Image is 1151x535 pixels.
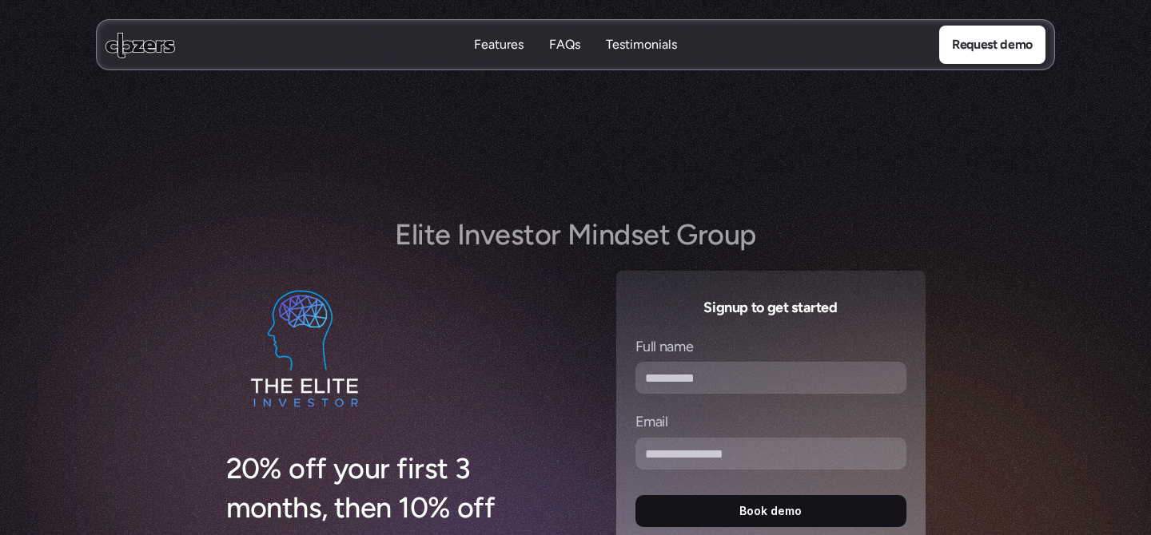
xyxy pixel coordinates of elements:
a: TestimonialsTestimonials [606,36,677,54]
p: Testimonials [606,36,677,53]
h2: Elite Investor Mindset Group [395,216,755,255]
p: Request demo [952,34,1033,55]
button: Book demo [635,495,906,527]
h3: Signup to get started [635,296,906,319]
p: Email [635,413,668,431]
em: Now partnered with [509,190,643,207]
a: Request demo [939,26,1045,64]
input: Email [635,438,906,470]
p: Features [474,36,524,53]
h1: The most effortless way to comp [121,116,1030,181]
p: Full name [635,338,694,356]
p: FAQs [549,36,580,53]
p: Testimonials [606,53,677,71]
p: Book demo [739,505,802,518]
p: Features [474,53,524,71]
a: FeaturesFeatures [474,36,524,54]
input: Full name [635,362,906,394]
a: FAQsFAQs [549,36,580,54]
p: FAQs [549,53,580,71]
